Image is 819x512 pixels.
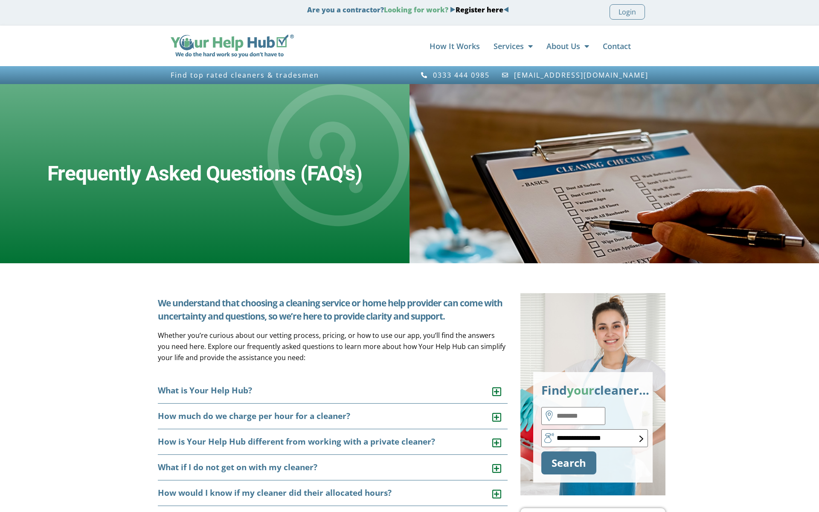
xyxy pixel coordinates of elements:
span: 0333 444 0985 [431,71,490,79]
div: How would I know if my cleaner did their allocated hours? [158,480,508,506]
div: What is Your Help Hub? [158,378,508,404]
nav: Menu [302,38,631,55]
div: How is Your Help Hub different from working with a private cleaner? [158,429,508,455]
a: Register here [456,5,503,15]
a: Login [610,4,645,20]
a: How would I know if my cleaner did their allocated hours? [158,487,392,498]
a: How much do we charge per hour for a cleaner? [158,410,350,422]
a: Contact [603,38,631,55]
span: your [567,382,594,398]
h5: We understand that choosing a cleaning service or home help provider can come with uncertainty an... [158,297,508,323]
p: Whether you’re curious about our vetting process, pricing, or how to use our app, you’ll find the... [158,330,508,363]
a: [EMAIL_ADDRESS][DOMAIN_NAME] [502,71,649,79]
img: Your Help Hub Wide Logo [171,35,294,58]
span: Looking for work? [384,5,448,15]
a: 0333 444 0985 [420,71,490,79]
img: Blue Arrow - Right [450,7,456,12]
h2: Frequently Asked Questions (FAQ's) [47,161,362,186]
button: Search [541,451,596,474]
div: How much do we charge per hour for a cleaner? [158,404,508,429]
img: FAQs - select box form [639,436,643,442]
span: [EMAIL_ADDRESS][DOMAIN_NAME] [512,71,648,79]
h3: Find top rated cleaners & tradesmen [171,71,405,79]
a: Services [494,38,533,55]
a: What if I do not get on with my cleaner? [158,462,317,473]
a: What is Your Help Hub? [158,385,252,396]
a: How is Your Help Hub different from working with a private cleaner? [158,436,435,447]
img: Blue Arrow - Left [503,7,509,12]
a: How It Works [430,38,480,55]
span: Login [619,6,636,17]
p: Find cleaner… [541,380,645,400]
strong: Are you a contractor? [307,5,509,15]
div: What if I do not get on with my cleaner? [158,455,508,480]
a: About Us [546,38,589,55]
